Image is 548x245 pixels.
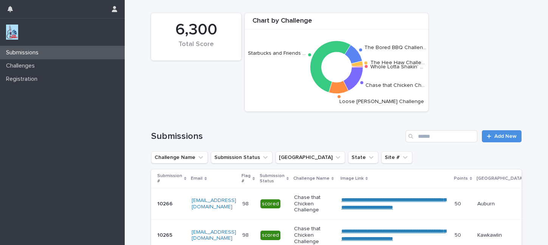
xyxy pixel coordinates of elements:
[477,232,527,239] p: Kawkawlin
[406,130,477,142] input: Search
[3,62,41,69] p: Challenges
[341,174,364,183] p: Image Link
[276,151,345,163] button: Closest City
[477,201,527,207] p: Auburn
[260,199,280,209] div: scored
[242,199,250,207] p: 98
[293,174,330,183] p: Challenge Name
[191,174,203,183] p: Email
[151,131,402,142] h1: Submissions
[294,226,335,245] p: Chase that Chicken Challenge
[241,172,251,186] p: Flag #
[3,49,45,56] p: Submissions
[364,45,426,50] text: The Bored BBQ Challen…
[455,199,463,207] p: 50
[482,130,522,142] a: Add New
[294,194,335,213] p: Chase that Chicken Challenge
[348,151,378,163] button: State
[339,99,424,104] text: Loose [PERSON_NAME] Challenge
[164,40,228,56] div: Total Score
[164,20,228,39] div: 6,300
[192,230,236,241] a: [EMAIL_ADDRESS][DOMAIN_NAME]
[260,231,280,240] div: scored
[381,151,412,163] button: Site #
[151,151,208,163] button: Challenge Name
[3,76,43,83] p: Registration
[192,198,236,210] a: [EMAIL_ADDRESS][DOMAIN_NAME]
[260,172,285,186] p: Submission Status
[477,174,524,183] p: [GEOGRAPHIC_DATA]
[365,83,425,88] text: Chase that Chicken Ch…
[454,174,468,183] p: Points
[370,60,425,65] text: The Hee Haw Challe…
[211,151,272,163] button: Submission Status
[494,134,517,139] span: Add New
[245,17,428,29] div: Chart by Challenge
[157,231,174,239] p: 10265
[455,231,463,239] p: 50
[370,64,423,69] text: Whole Lotta Shakin’ …
[157,199,174,207] p: 10266
[242,231,250,239] p: 98
[6,25,18,40] img: jxsLJbdS1eYBI7rVAS4p
[157,172,182,186] p: Submission #
[248,51,306,56] text: Starbucks and Friends …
